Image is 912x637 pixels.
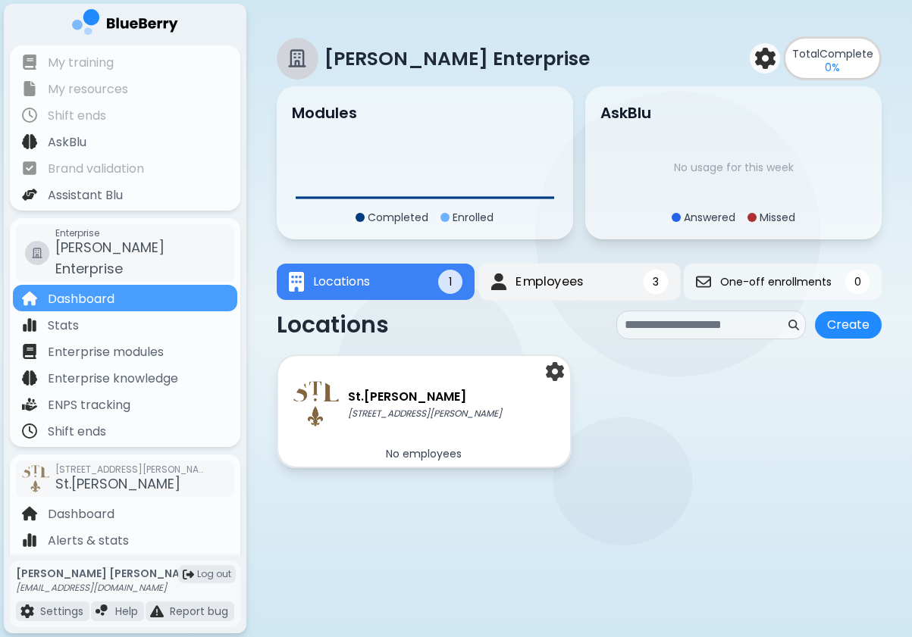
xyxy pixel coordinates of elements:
p: Settings [40,604,83,618]
img: file icon [22,291,37,306]
span: Locations [313,273,370,291]
img: file icon [22,134,37,149]
p: Complete [792,47,873,61]
span: Enterprise [55,227,225,239]
button: LocationsLocations1 [277,264,475,300]
img: file icon [22,187,37,202]
p: [EMAIL_ADDRESS][DOMAIN_NAME] [16,582,200,594]
p: Shift ends [48,107,106,125]
img: Employees [490,273,506,290]
p: Enrolled [453,211,494,224]
img: file icon [22,55,37,70]
p: My training [48,54,114,72]
img: file icon [22,397,37,412]
p: Report bug [170,604,228,618]
p: Brand validation [48,160,144,178]
img: file icon [150,604,164,618]
img: file icon [22,161,37,176]
img: settings [754,48,776,69]
p: [PERSON_NAME] Enterprise [324,46,590,71]
img: settings [546,362,564,381]
span: One-off enrollments [720,275,832,289]
img: file icon [96,604,109,618]
p: Help [115,604,138,618]
button: EmployeesEmployees3 [478,264,680,301]
img: file icon [22,108,37,123]
p: Enterprise modules [48,343,164,361]
img: file icon [22,423,37,439]
p: ENPS tracking [48,396,130,414]
span: 1 [449,275,452,289]
span: Total [792,46,820,61]
h3: St.[PERSON_NAME] [348,388,502,406]
img: file icon [22,506,37,521]
p: Answered [684,211,735,224]
p: Alerts & stats [48,532,129,550]
img: company logo [72,9,178,40]
p: Assistant Blu [48,186,123,205]
h3: Modules [292,101,357,124]
p: Locations [277,311,389,339]
button: One-off enrollmentsOne-off enrollments0 [684,264,882,300]
p: No employees [386,447,462,461]
span: Employees [516,273,583,291]
img: search icon [788,320,799,330]
img: file icon [22,370,37,386]
span: Log out [197,568,231,580]
span: St.[PERSON_NAME] [55,474,180,493]
img: file icon [22,344,37,359]
p: [PERSON_NAME] [PERSON_NAME] [16,567,200,580]
p: Completed [368,211,428,224]
p: [STREET_ADDRESS][PERSON_NAME] [348,407,502,420]
p: Dashboard [48,290,114,308]
p: Missed [760,211,795,224]
p: 0 % [825,61,840,74]
span: [STREET_ADDRESS][PERSON_NAME] [55,464,207,476]
img: Locations [289,272,304,292]
button: Create [815,311,882,339]
h3: AskBlu [600,101,651,124]
span: 0 [854,275,861,289]
p: AskBlu [48,133,86,151]
p: Shift ends [48,423,106,441]
img: file icon [20,604,34,618]
img: file icon [22,532,37,548]
p: My resources [48,80,128,98]
img: One-off enrollments [696,274,711,289]
img: company thumbnail [22,465,49,492]
span: 3 [652,275,658,289]
p: Stats [48,317,79,335]
img: logout [183,569,194,580]
img: company thumbnail [293,381,339,426]
p: No usage for this week [674,161,794,174]
p: Dashboard [48,505,114,523]
span: [PERSON_NAME] Enterprise [55,238,165,278]
img: file icon [22,81,37,96]
img: file icon [22,317,37,333]
p: Enterprise knowledge [48,370,178,388]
